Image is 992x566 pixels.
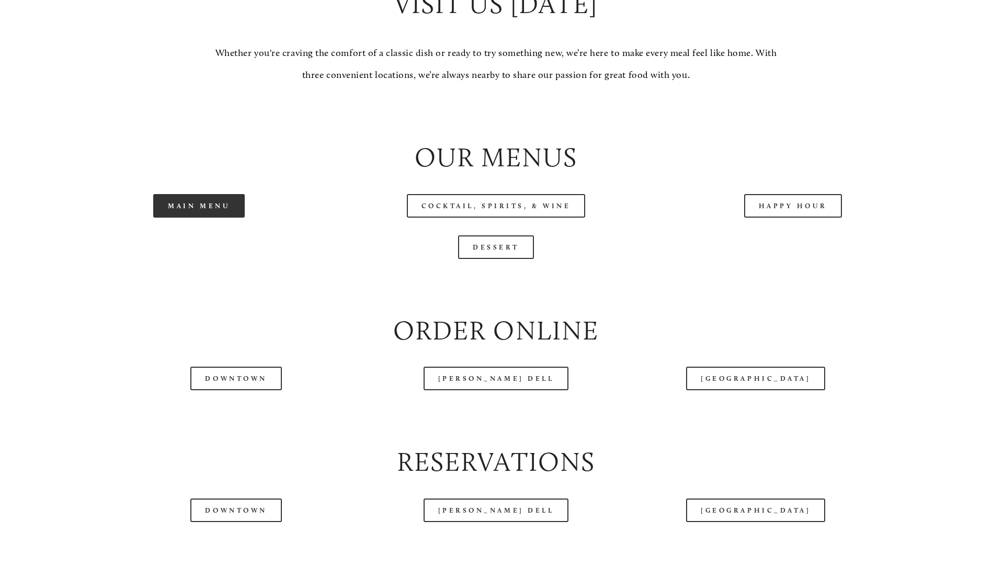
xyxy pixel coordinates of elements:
[60,139,932,176] h2: Our Menus
[60,444,932,481] h2: Reservations
[190,499,281,522] a: Downtown
[424,499,569,522] a: [PERSON_NAME] Dell
[190,367,281,390] a: Downtown
[424,367,569,390] a: [PERSON_NAME] Dell
[153,194,245,218] a: Main Menu
[60,312,932,349] h2: Order Online
[458,235,534,259] a: Dessert
[686,499,825,522] a: [GEOGRAPHIC_DATA]
[686,367,825,390] a: [GEOGRAPHIC_DATA]
[407,194,586,218] a: Cocktail, Spirits, & Wine
[744,194,842,218] a: Happy Hour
